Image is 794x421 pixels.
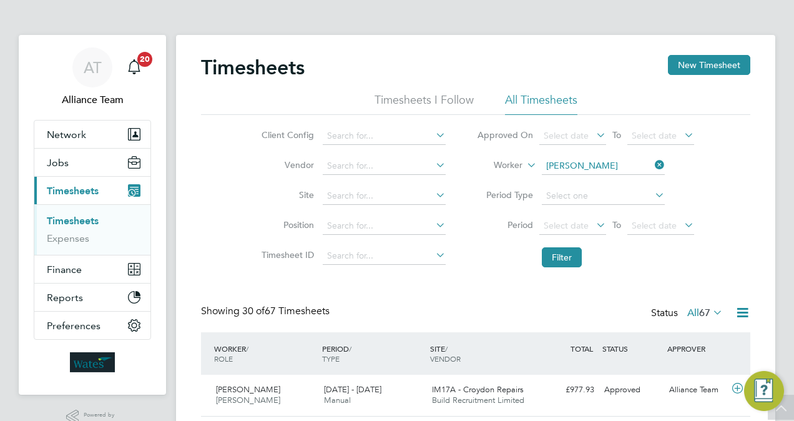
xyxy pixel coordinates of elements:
div: Approved [599,380,664,400]
div: Showing [201,305,332,318]
label: Worker [466,159,522,172]
button: Finance [34,255,150,283]
li: All Timesheets [505,92,577,115]
div: Alliance Team [664,380,729,400]
span: 67 [699,307,710,319]
span: Select date [544,220,589,231]
button: Reports [34,284,150,311]
span: Build Recruitment Limited [432,395,524,405]
span: 20 [137,52,152,67]
span: 30 of [242,305,265,317]
label: Position [258,219,314,230]
button: Network [34,121,150,148]
button: New Timesheet [668,55,750,75]
label: Period Type [477,189,533,201]
label: Site [258,189,314,201]
button: Filter [542,247,582,267]
button: Jobs [34,149,150,176]
span: [PERSON_NAME] [216,395,280,405]
div: Status [651,305,725,322]
span: IM17A - Croydon Repairs [432,384,524,395]
span: Select date [632,130,677,141]
div: APPROVER [664,337,729,360]
li: Timesheets I Follow [375,92,474,115]
span: Network [47,129,86,141]
span: Powered by [84,410,119,420]
div: WORKER [211,337,319,370]
span: Finance [47,264,82,275]
div: £977.93 [534,380,599,400]
div: SITE [427,337,535,370]
span: TOTAL [571,344,593,354]
span: TYPE [322,354,340,364]
label: Timesheet ID [258,249,314,260]
input: Select one [542,187,665,205]
div: PERIOD [319,337,427,370]
span: Jobs [47,157,69,169]
div: STATUS [599,337,664,360]
label: All [687,307,723,319]
label: Client Config [258,129,314,141]
label: Approved On [477,129,533,141]
span: To [609,217,625,233]
a: Expenses [47,232,89,244]
span: VENDOR [430,354,461,364]
span: / [445,344,448,354]
a: Timesheets [47,215,99,227]
span: Alliance Team [34,92,151,107]
input: Search for... [323,187,446,205]
button: Timesheets [34,177,150,204]
span: / [246,344,248,354]
div: Timesheets [34,204,150,255]
span: ROLE [214,354,233,364]
span: [PERSON_NAME] [216,384,280,395]
span: 67 Timesheets [242,305,330,317]
button: Preferences [34,312,150,339]
input: Search for... [323,217,446,235]
input: Search for... [323,157,446,175]
span: To [609,127,625,143]
span: Timesheets [47,185,99,197]
img: wates-logo-retina.png [70,352,115,372]
span: / [349,344,351,354]
a: ATAlliance Team [34,47,151,107]
label: Vendor [258,159,314,171]
nav: Main navigation [19,35,166,395]
a: 20 [122,47,147,87]
span: AT [84,59,102,76]
a: Go to home page [34,352,151,372]
h2: Timesheets [201,55,305,80]
button: Engage Resource Center [744,371,784,411]
span: Preferences [47,320,100,332]
span: [DATE] - [DATE] [324,384,381,395]
span: Manual [324,395,351,405]
input: Search for... [542,157,665,175]
span: Select date [632,220,677,231]
span: Select date [544,130,589,141]
label: Period [477,219,533,230]
span: Reports [47,292,83,304]
input: Search for... [323,127,446,145]
input: Search for... [323,247,446,265]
